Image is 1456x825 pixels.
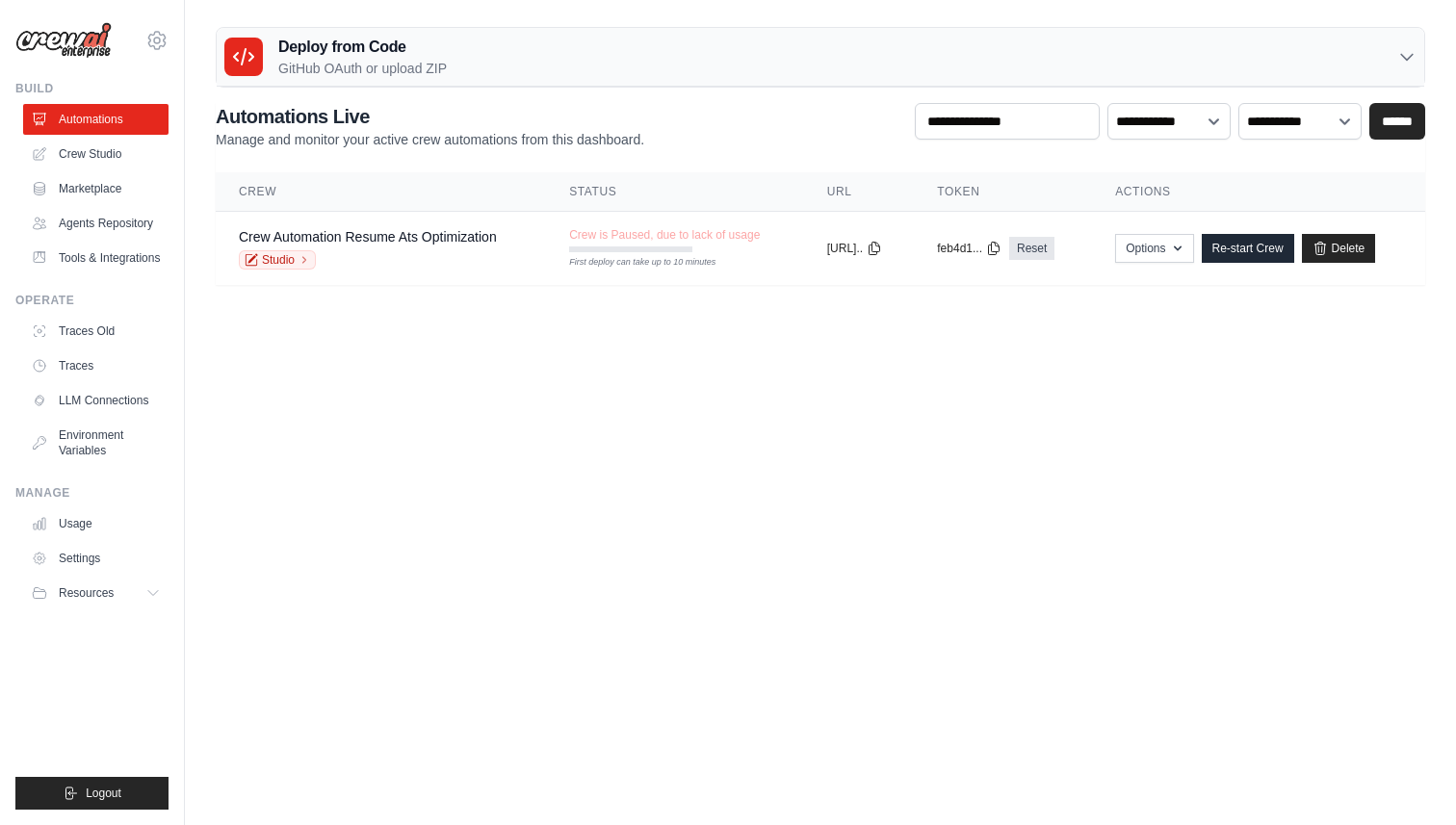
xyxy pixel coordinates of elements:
div: Manage [15,485,169,501]
div: Operate [15,293,169,308]
th: Crew [216,172,546,212]
th: Actions [1092,172,1425,212]
a: Automations [23,104,169,135]
a: Re-start Crew [1202,234,1294,263]
p: GitHub OAuth or upload ZIP [278,59,447,78]
a: Usage [23,508,169,539]
a: Tools & Integrations [23,243,169,273]
a: Reset [1009,237,1054,260]
a: Marketplace [23,173,169,204]
div: Build [15,81,169,96]
button: Logout [15,777,169,810]
a: Settings [23,543,169,574]
th: Status [546,172,804,212]
a: Crew Automation Resume Ats Optimization [239,229,497,245]
a: Traces [23,350,169,381]
a: Crew Studio [23,139,169,169]
a: Delete [1302,234,1376,263]
h3: Deploy from Code [278,36,447,59]
p: Manage and monitor your active crew automations from this dashboard. [216,130,644,149]
th: URL [804,172,915,212]
button: Options [1115,234,1193,263]
img: Logo [15,22,112,59]
span: Resources [59,585,114,601]
a: Agents Repository [23,208,169,239]
a: Studio [239,250,316,270]
a: Traces Old [23,316,169,347]
h2: Automations Live [216,103,644,130]
th: Token [914,172,1092,212]
a: LLM Connections [23,385,169,416]
button: Resources [23,578,169,608]
button: feb4d1... [937,241,1001,256]
div: First deploy can take up to 10 minutes [569,256,692,270]
a: Environment Variables [23,420,169,466]
span: Crew is Paused, due to lack of usage [569,227,760,243]
span: Logout [86,786,121,801]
